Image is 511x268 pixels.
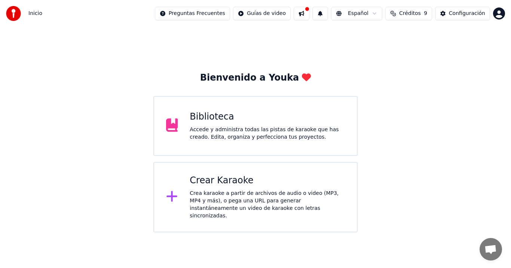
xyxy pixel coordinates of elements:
[6,6,21,21] img: youka
[190,190,345,220] div: Crea karaoke a partir de archivos de audio o video (MP3, MP4 y más), o pega una URL para generar ...
[435,7,490,20] button: Configuración
[190,126,345,141] div: Accede y administra todas las pistas de karaoke que has creado. Edita, organiza y perfecciona tus...
[424,10,427,17] span: 9
[480,238,502,261] a: Open chat
[385,7,432,20] button: Créditos9
[449,10,485,17] div: Configuración
[200,72,311,84] div: Bienvenido a Youka
[28,10,42,17] nav: breadcrumb
[28,10,42,17] span: Inicio
[233,7,291,20] button: Guías de video
[155,7,230,20] button: Preguntas Frecuentes
[190,175,345,187] div: Crear Karaoke
[399,10,421,17] span: Créditos
[190,111,345,123] div: Biblioteca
